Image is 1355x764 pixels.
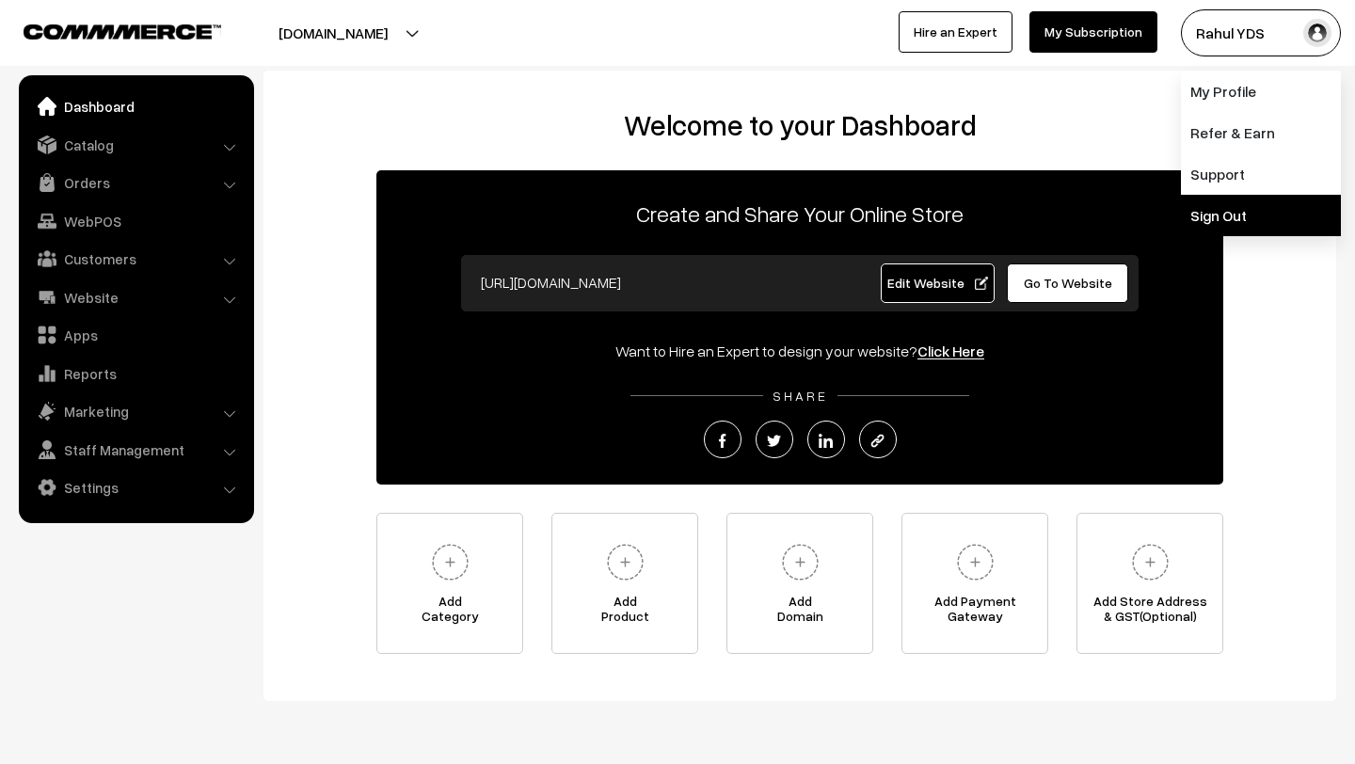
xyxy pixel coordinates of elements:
[376,197,1223,231] p: Create and Share Your Online Store
[1029,11,1157,53] a: My Subscription
[552,594,697,631] span: Add Product
[282,108,1317,142] h2: Welcome to your Dashboard
[887,275,988,291] span: Edit Website
[726,513,873,654] a: AddDomain
[24,19,188,41] a: COMMMERCE
[763,388,837,404] span: SHARE
[24,357,247,390] a: Reports
[24,204,247,238] a: WebPOS
[213,9,454,56] button: [DOMAIN_NAME]
[881,263,996,303] a: Edit Website
[1181,195,1341,236] a: Sign Out
[24,242,247,276] a: Customers
[1077,594,1222,631] span: Add Store Address & GST(Optional)
[377,594,522,631] span: Add Category
[424,536,476,588] img: plus.svg
[1181,112,1341,153] a: Refer & Earn
[1024,275,1112,291] span: Go To Website
[1007,263,1128,303] a: Go To Website
[901,513,1048,654] a: Add PaymentGateway
[727,594,872,631] span: Add Domain
[1181,153,1341,195] a: Support
[551,513,698,654] a: AddProduct
[376,513,523,654] a: AddCategory
[24,128,247,162] a: Catalog
[1181,71,1341,112] a: My Profile
[24,433,247,467] a: Staff Management
[24,166,247,199] a: Orders
[1124,536,1176,588] img: plus.svg
[1303,19,1331,47] img: user
[899,11,1012,53] a: Hire an Expert
[949,536,1001,588] img: plus.svg
[774,536,826,588] img: plus.svg
[1181,9,1341,56] button: Rahul YDS
[917,342,984,360] a: Click Here
[902,594,1047,631] span: Add Payment Gateway
[376,340,1223,362] div: Want to Hire an Expert to design your website?
[24,470,247,504] a: Settings
[599,536,651,588] img: plus.svg
[24,318,247,352] a: Apps
[24,394,247,428] a: Marketing
[24,280,247,314] a: Website
[24,89,247,123] a: Dashboard
[24,24,221,39] img: COMMMERCE
[1076,513,1223,654] a: Add Store Address& GST(Optional)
